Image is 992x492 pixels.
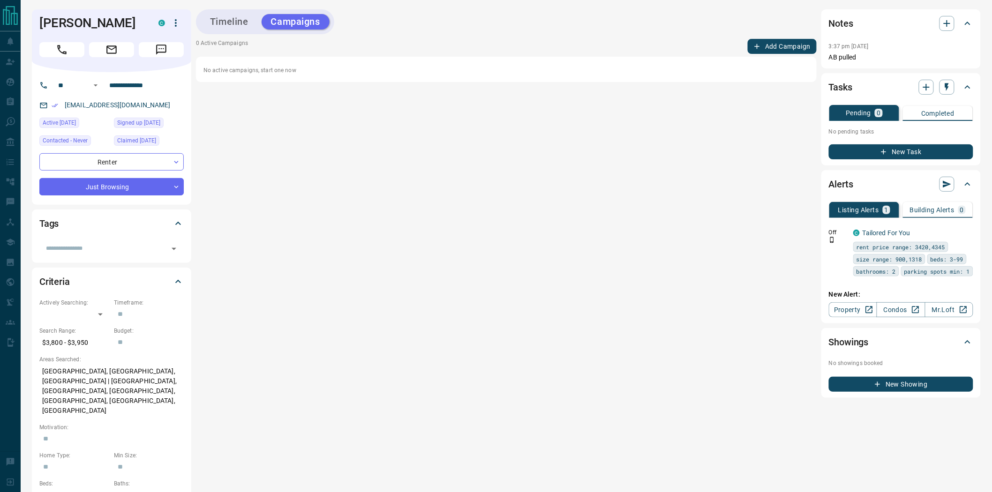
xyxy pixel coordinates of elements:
[925,302,973,317] a: Mr.Loft
[829,125,973,139] p: No pending tasks
[857,267,896,276] span: bathrooms: 2
[39,479,109,488] p: Beds:
[114,451,184,460] p: Min Size:
[829,12,973,35] div: Notes
[114,118,184,131] div: Thu Jun 13 2024
[829,228,848,237] p: Off
[114,327,184,335] p: Budget:
[158,20,165,26] div: condos.ca
[39,270,184,293] div: Criteria
[196,39,248,54] p: 0 Active Campaigns
[829,302,877,317] a: Property
[89,42,134,57] span: Email
[139,42,184,57] span: Message
[114,479,184,488] p: Baths:
[39,15,144,30] h1: [PERSON_NAME]
[52,102,58,109] svg: Email Verified
[829,173,973,195] div: Alerts
[829,359,973,367] p: No showings booked
[39,42,84,57] span: Call
[846,110,871,116] p: Pending
[829,331,973,353] div: Showings
[829,177,853,192] h2: Alerts
[904,267,970,276] span: parking spots min: 1
[167,242,180,255] button: Open
[829,52,973,62] p: AB pulled
[829,80,852,95] h2: Tasks
[877,302,925,317] a: Condos
[838,207,879,213] p: Listing Alerts
[829,76,973,98] div: Tasks
[829,144,973,159] button: New Task
[39,364,184,418] p: [GEOGRAPHIC_DATA], [GEOGRAPHIC_DATA], [GEOGRAPHIC_DATA] | [GEOGRAPHIC_DATA], [GEOGRAPHIC_DATA], [...
[201,14,258,30] button: Timeline
[39,212,184,235] div: Tags
[921,110,954,117] p: Completed
[65,101,171,109] a: [EMAIL_ADDRESS][DOMAIN_NAME]
[39,423,184,432] p: Motivation:
[853,230,860,236] div: condos.ca
[203,66,809,75] p: No active campaigns, start one now
[39,451,109,460] p: Home Type:
[117,136,156,145] span: Claimed [DATE]
[43,118,76,127] span: Active [DATE]
[863,229,910,237] a: Tailored For You
[39,216,59,231] h2: Tags
[931,254,963,264] span: beds: 3-99
[857,242,945,252] span: rent price range: 3420,4345
[748,39,817,54] button: Add Campaign
[39,118,109,131] div: Mon Aug 11 2025
[877,110,880,116] p: 0
[829,335,869,350] h2: Showings
[885,207,888,213] p: 1
[43,136,88,145] span: Contacted - Never
[39,178,184,195] div: Just Browsing
[117,118,160,127] span: Signed up [DATE]
[39,298,109,307] p: Actively Searching:
[829,16,853,31] h2: Notes
[829,237,835,243] svg: Push Notification Only
[114,135,184,149] div: Thu Jun 13 2024
[39,335,109,350] p: $3,800 - $3,950
[910,207,954,213] p: Building Alerts
[829,290,973,299] p: New Alert:
[960,207,964,213] p: 0
[829,43,869,50] p: 3:37 pm [DATE]
[262,14,330,30] button: Campaigns
[39,355,184,364] p: Areas Searched:
[39,153,184,171] div: Renter
[829,377,973,392] button: New Showing
[90,80,101,91] button: Open
[857,254,922,264] span: size range: 900,1318
[114,298,184,307] p: Timeframe:
[39,274,70,289] h2: Criteria
[39,327,109,335] p: Search Range:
